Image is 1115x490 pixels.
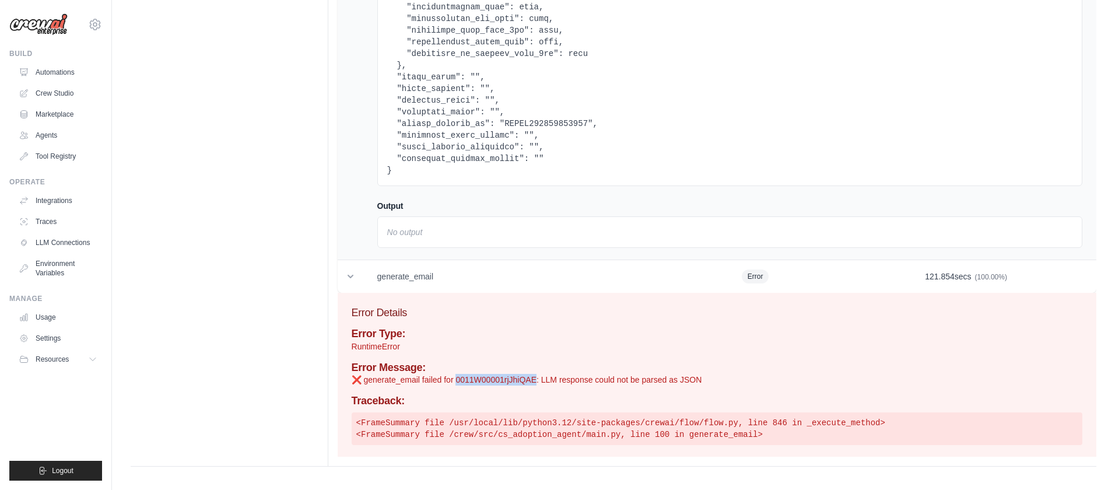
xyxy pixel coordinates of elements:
[352,395,1082,408] h4: Traceback:
[14,147,102,166] a: Tool Registry
[352,374,1082,386] p: ❌ generate_email failed for 0011W00001rjJhiQAE: LLM response could not be parsed as JSON
[14,63,102,82] a: Automations
[14,254,102,282] a: Environment Variables
[9,13,68,36] img: Logo
[925,272,955,281] span: 121.854
[14,191,102,210] a: Integrations
[911,260,1096,293] td: secs
[9,177,102,187] div: Operate
[352,362,1082,374] h4: Error Message:
[9,294,102,303] div: Manage
[14,126,102,145] a: Agents
[52,466,73,475] span: Logout
[14,350,102,369] button: Resources
[9,49,102,58] div: Build
[36,355,69,364] span: Resources
[352,341,1082,352] p: RuntimeError
[352,328,1082,341] h4: Error Type:
[352,412,1082,445] pre: <FrameSummary file /usr/local/lib/python3.12/site-packages/crewai/flow/flow.py, line 846 in _exec...
[14,329,102,348] a: Settings
[377,200,1082,212] h4: Output
[14,84,102,103] a: Crew Studio
[363,260,728,293] td: generate_email
[742,269,769,283] span: Error
[387,228,423,237] em: No output
[1057,434,1115,490] iframe: Chat Widget
[14,308,102,327] a: Usage
[352,304,1082,321] h3: Error Details
[9,461,102,481] button: Logout
[14,212,102,231] a: Traces
[14,233,102,252] a: LLM Connections
[975,273,1007,281] span: (100.00%)
[14,105,102,124] a: Marketplace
